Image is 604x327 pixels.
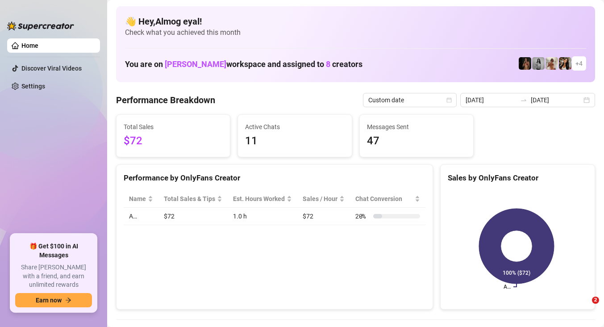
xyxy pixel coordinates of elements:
span: 8 [326,59,330,69]
span: + 4 [575,59,583,68]
h4: 👋 Hey, Almog eyal ! [125,15,586,28]
img: D [519,57,531,70]
span: Name [129,194,146,204]
text: A… [504,284,511,290]
a: Settings [21,83,45,90]
div: Sales by OnlyFans Creator [448,172,587,184]
a: Discover Viral Videos [21,65,82,72]
span: Share [PERSON_NAME] with a friend, and earn unlimited rewards [15,263,92,289]
span: Active Chats [245,122,344,132]
span: Earn now [36,297,62,304]
span: 11 [245,133,344,150]
span: Chat Conversion [355,194,413,204]
h1: You are on workspace and assigned to creators [125,59,362,69]
input: Start date [466,95,517,105]
span: [PERSON_NAME] [165,59,226,69]
span: $72 [124,133,223,150]
span: Sales / Hour [303,194,337,204]
img: A [532,57,545,70]
span: 🎁 Get $100 in AI Messages [15,242,92,260]
th: Name [124,190,158,208]
div: Performance by OnlyFans Creator [124,172,425,184]
img: AD [559,57,571,70]
span: Total Sales & Tips [164,194,215,204]
span: Messages Sent [367,122,466,132]
td: A… [124,208,158,225]
img: Green [546,57,558,70]
img: logo-BBDzfeDw.svg [7,21,74,30]
iframe: Intercom live chat [574,297,595,318]
td: 1.0 h [228,208,297,225]
span: calendar [446,97,452,103]
span: arrow-right [65,297,71,303]
span: 20 % [355,211,370,221]
th: Chat Conversion [350,190,425,208]
span: 2 [592,297,599,304]
span: Check what you achieved this month [125,28,586,38]
span: 47 [367,133,466,150]
span: to [520,96,527,104]
td: $72 [158,208,228,225]
div: Est. Hours Worked [233,194,285,204]
th: Sales / Hour [297,190,350,208]
span: Total Sales [124,122,223,132]
input: End date [531,95,582,105]
h4: Performance Breakdown [116,94,215,106]
th: Total Sales & Tips [158,190,228,208]
span: swap-right [520,96,527,104]
a: Home [21,42,38,49]
td: $72 [297,208,350,225]
button: Earn nowarrow-right [15,293,92,307]
span: Custom date [368,93,451,107]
